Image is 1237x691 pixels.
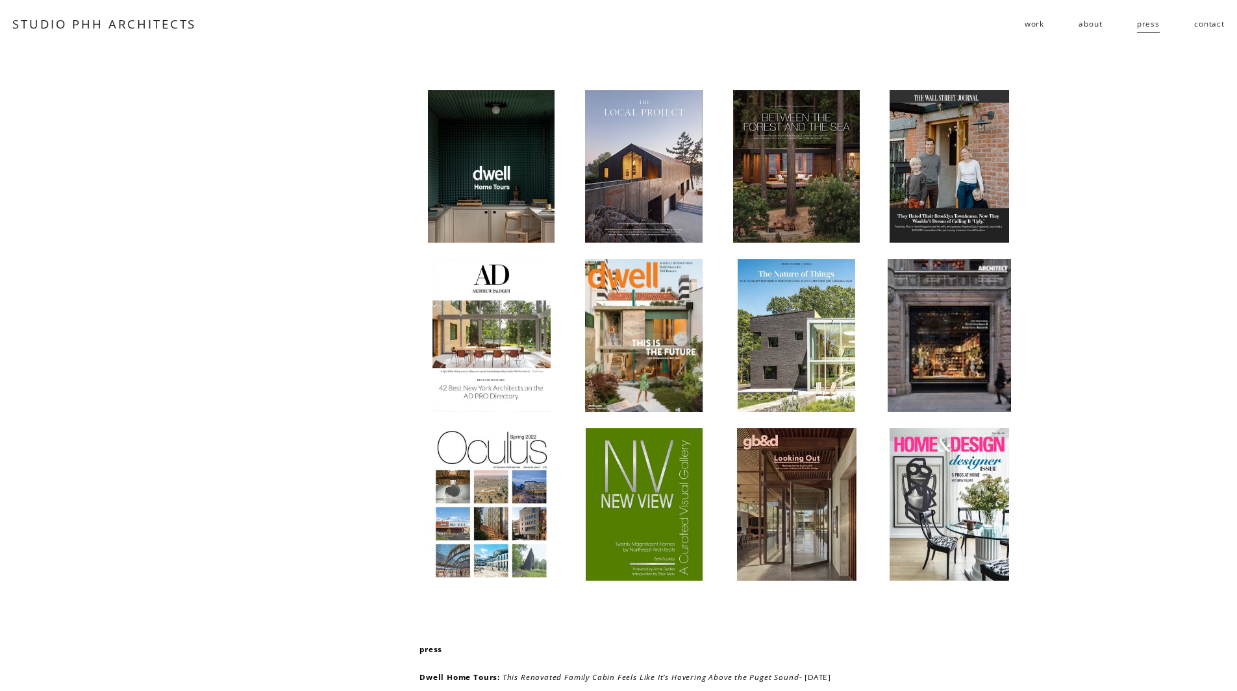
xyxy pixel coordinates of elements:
a: contact [1194,14,1225,34]
strong: Dwell Home Tours: [419,672,500,682]
a: press [1137,14,1160,34]
a: Dwell Home Tours: This Renovated Family Cabin Feels Like It’s Hovering Above the Puget Sound- [DATE] [419,672,831,682]
a: about [1079,14,1102,34]
span: work [1025,14,1044,33]
em: This Renovated Family Cabin Feels Like It’s Hovering Above the Puget Sound [503,672,799,682]
a: folder dropdown [1025,14,1044,34]
strong: press [419,644,442,654]
a: STUDIO PHH ARCHITECTS [12,16,196,32]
